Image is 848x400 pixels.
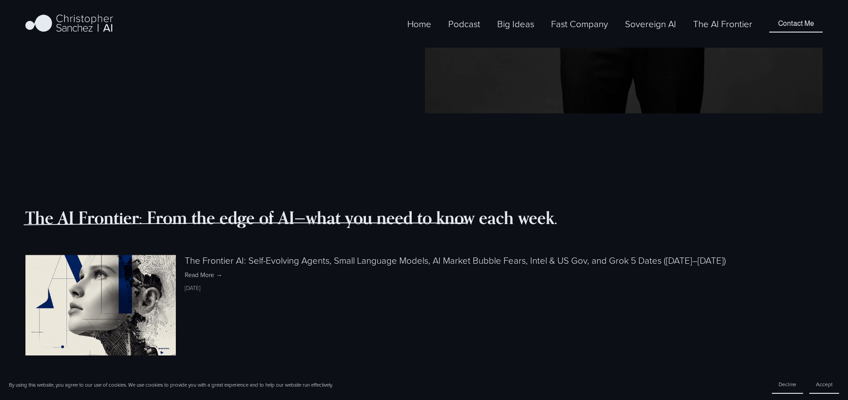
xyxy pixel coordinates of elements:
strong: The AI Frontier: From the edge of AI—what you need to know each week. [25,207,557,229]
span: Fast Company [551,17,608,30]
a: The AI Frontier [693,16,752,31]
time: [DATE] [185,284,200,292]
a: The Frontier AI: Self-Evolving Agents, Small Language Models, AI Market Bubble Fears, Intel & US ... [185,254,726,266]
img: The Frontier AI: Self-Evolving Agents, Small Language Models, AI Market Bubble Fears, Intel &amp;... [25,230,176,380]
img: Christopher Sanchez | AI [25,13,113,35]
span: Decline [779,380,796,388]
p: By using this website, you agree to our use of cookies. We use cookies to provide you with a grea... [9,381,333,388]
button: Accept [809,376,839,394]
span: Big Ideas [497,17,534,30]
span: Accept [816,380,832,388]
a: folder dropdown [551,16,608,31]
a: Podcast [448,16,480,31]
a: folder dropdown [497,16,534,31]
a: Contact Me [769,15,822,32]
a: Sovereign AI [625,16,676,31]
a: Home [407,16,431,31]
a: Read More → [185,270,823,279]
a: The Frontier AI: Self-Evolving Agents, Small Language Models, AI Market Bubble Fears, Intel &amp;... [25,255,185,355]
button: Decline [772,376,803,394]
